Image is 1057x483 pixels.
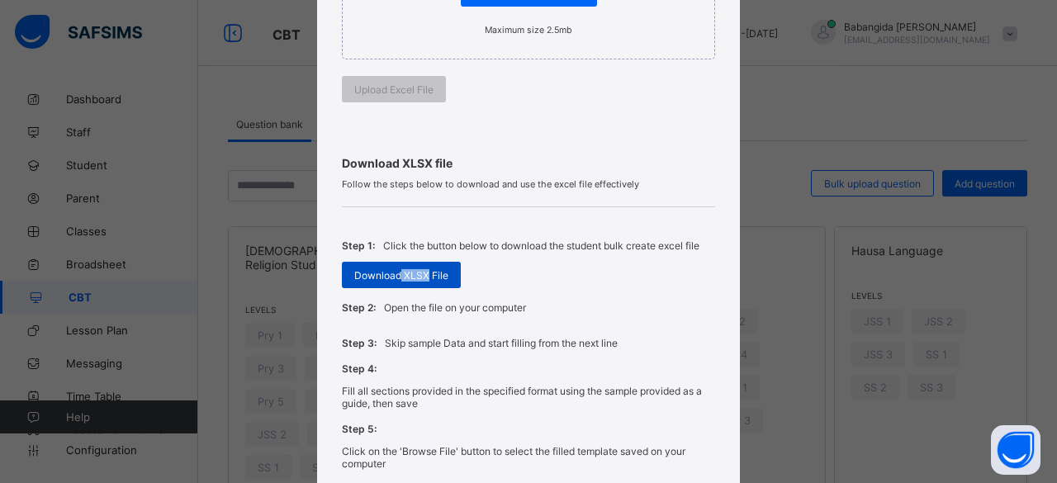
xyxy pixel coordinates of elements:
[342,239,375,252] span: Step 1:
[342,385,715,410] p: Fill all sections provided in the specified format using the sample provided as a guide, then save
[991,425,1040,475] button: Open asap
[354,83,434,96] span: Upload Excel File
[342,156,715,170] span: Download XLSX file
[354,269,448,282] span: Download XLSX File
[342,423,377,435] span: Step 5:
[384,301,526,314] p: Open the file on your computer
[342,178,715,190] span: Follow the steps below to download and use the excel file effectively
[485,25,572,36] small: Maximum size 2.5mb
[342,445,715,470] p: Click on the 'Browse File' button to select the filled template saved on your computer
[342,362,377,375] span: Step 4:
[383,239,699,252] p: Click the button below to download the student bulk create excel file
[342,301,376,314] span: Step 2:
[342,337,377,349] span: Step 3:
[385,337,618,349] p: Skip sample Data and start filling from the next line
